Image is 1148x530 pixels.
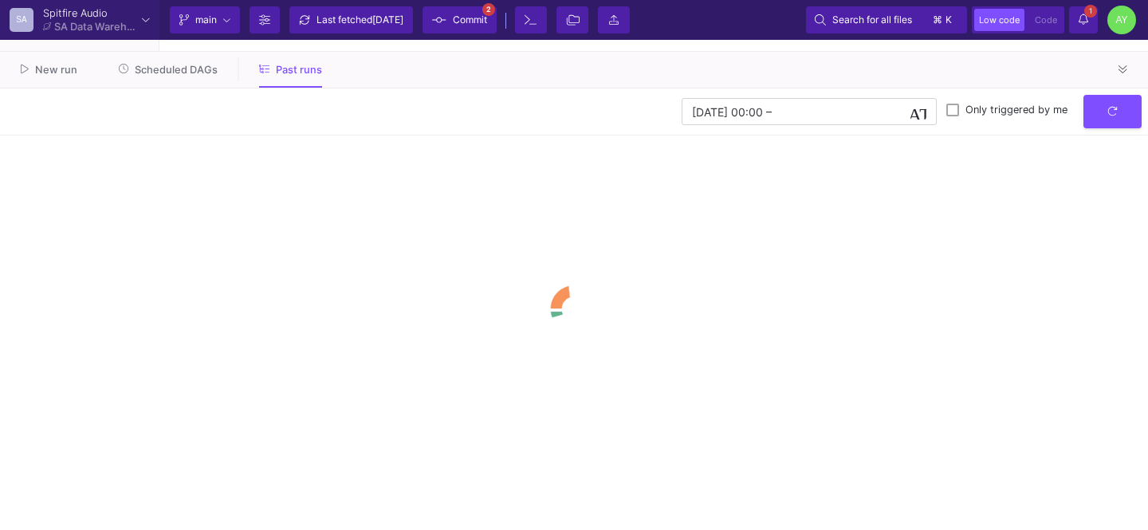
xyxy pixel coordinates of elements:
[775,105,879,118] input: End datetime
[170,6,240,33] button: main
[1103,6,1136,34] button: AY
[1069,6,1098,33] button: 1
[546,281,602,337] img: logo.gif
[54,22,136,32] div: SA Data Warehouse
[1084,5,1097,18] span: 1
[1107,6,1136,34] div: AY
[965,104,1067,116] span: Only triggered by me
[289,6,413,33] button: Last fetched[DATE]
[35,64,77,76] span: New run
[372,14,403,26] span: [DATE]
[692,105,763,118] input: Start datetime
[316,8,403,32] div: Last fetched
[766,105,772,118] span: –
[933,10,942,29] span: ⌘
[453,8,487,32] span: Commit
[10,8,33,32] div: SA
[276,64,322,76] span: Past runs
[832,8,912,32] span: Search for all files
[240,57,341,82] button: Past runs
[423,6,497,33] button: Commit
[806,6,967,33] button: Search for all files⌘k
[1035,14,1057,26] span: Code
[43,8,136,18] div: Spitfire Audio
[135,64,218,76] span: Scheduled DAGs
[195,8,217,32] span: main
[100,57,238,82] button: Scheduled DAGs
[974,9,1024,31] button: Low code
[1030,9,1062,31] button: Code
[946,10,952,29] span: k
[2,57,96,82] button: New run
[979,14,1020,26] span: Low code
[928,10,958,29] button: ⌘k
